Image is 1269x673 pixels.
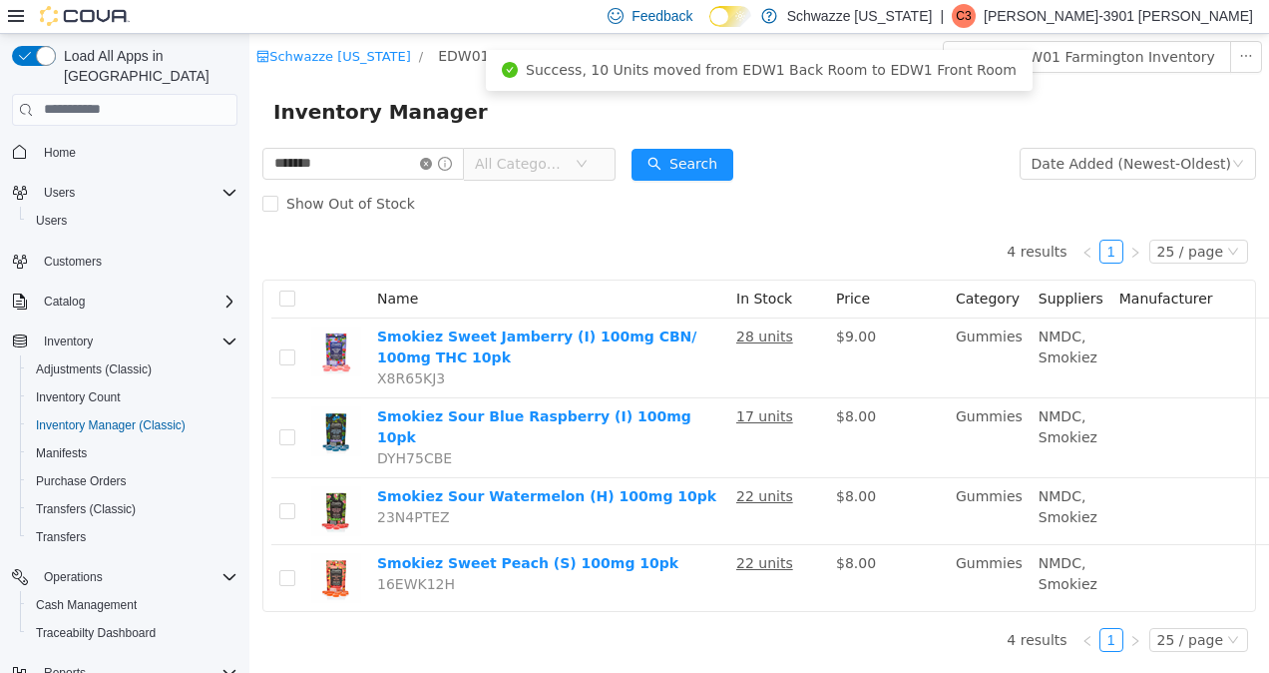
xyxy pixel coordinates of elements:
[44,569,103,585] span: Operations
[28,357,237,381] span: Adjustments (Classic)
[851,207,873,229] a: 1
[7,15,162,30] a: icon: shopSchwazze [US_STATE]
[20,383,245,411] button: Inventory Count
[276,28,767,44] span: Success, 10 Units moved from EDW1 Back Room to EDW1 Front Room
[789,295,848,332] span: NMDC, Smokiez
[698,444,781,511] td: Gummies
[587,454,627,470] span: $8.00
[36,565,111,589] button: Operations
[908,595,974,617] div: 25 / page
[787,4,933,28] p: Schwazze [US_STATE]
[940,4,944,28] p: |
[28,209,75,233] a: Users
[24,62,250,94] span: Inventory Manager
[20,467,245,495] button: Purchase Orders
[4,328,245,355] button: Inventory
[487,454,544,470] u: 22 units
[782,115,982,145] div: Date Added (Newest-Oldest)
[4,563,245,591] button: Operations
[36,417,186,433] span: Inventory Manager (Classic)
[36,501,136,517] span: Transfers (Classic)
[20,355,245,383] button: Adjustments (Classic)
[36,330,101,353] button: Inventory
[28,385,129,409] a: Inventory Count
[36,141,84,165] a: Home
[20,439,245,467] button: Manifests
[4,179,245,207] button: Users
[36,473,127,489] span: Purchase Orders
[789,257,854,273] span: Suppliers
[789,374,848,411] span: NMDC, Smokiez
[698,364,781,444] td: Gummies
[28,497,144,521] a: Transfers (Classic)
[28,385,237,409] span: Inventory Count
[28,525,94,549] a: Transfers
[850,594,874,618] li: 1
[709,27,710,28] span: Dark Mode
[978,212,990,226] i: icon: down
[252,28,268,44] i: icon: check-circle
[189,123,203,137] i: icon: info-circle
[587,521,627,537] span: $8.00
[36,625,156,641] span: Traceabilty Dashboard
[757,206,817,230] li: 4 results
[587,295,627,311] span: $9.00
[587,374,627,390] span: $8.00
[128,336,196,352] span: X8R65KJ3
[128,416,203,432] span: DYH75CBE
[36,290,93,314] button: Catalog
[29,162,174,178] span: Show Out of Stock
[757,594,817,618] li: 4 results
[36,140,237,165] span: Home
[28,525,237,549] span: Transfers
[170,15,174,30] span: /
[28,593,237,617] span: Cash Management
[698,511,781,577] td: Gummies
[826,206,850,230] li: Previous Page
[44,145,76,161] span: Home
[4,247,245,276] button: Customers
[978,600,990,614] i: icon: down
[446,7,515,37] div: All Rooms
[28,469,237,493] span: Purchase Orders
[952,4,976,28] div: Cagney-3901 Martine
[698,285,781,364] td: Gummies
[128,257,169,273] span: Name
[870,257,964,273] span: Manufacturer
[487,257,543,273] span: In Stock
[36,181,83,205] button: Users
[20,207,245,235] button: Users
[984,4,1253,28] p: [PERSON_NAME]-3901 [PERSON_NAME]
[44,294,85,310] span: Catalog
[20,619,245,647] button: Traceabilty Dashboard
[20,591,245,619] button: Cash Management
[487,295,544,311] u: 28 units
[908,207,974,229] div: 25 / page
[709,6,751,27] input: Dark Mode
[632,6,692,26] span: Feedback
[128,454,467,470] a: Smokiez Sour Watermelon (H) 100mg 10pk
[36,213,67,229] span: Users
[7,16,20,29] i: icon: shop
[128,374,442,411] a: Smokiez Sour Blue Raspberry (I) 100mg 10pk
[382,115,484,147] button: icon: searchSearch
[128,542,206,558] span: 16EWK12H
[983,124,995,138] i: icon: down
[36,445,87,461] span: Manifests
[587,257,621,273] span: Price
[826,594,850,618] li: Previous Page
[44,254,102,270] span: Customers
[874,594,898,618] li: Next Page
[28,413,194,437] a: Inventory Manager (Classic)
[36,290,237,314] span: Catalog
[20,495,245,523] button: Transfers (Classic)
[36,597,137,613] span: Cash Management
[225,120,316,140] span: All Categories
[956,4,971,28] span: C3
[36,361,152,377] span: Adjustments (Classic)
[326,124,338,138] i: icon: down
[171,124,183,136] i: icon: close-circle
[36,565,237,589] span: Operations
[128,521,429,537] a: Smokiez Sweet Peach (S) 100mg 10pk
[128,295,447,332] a: Smokiez Sweet Jamberry (I) 100mg CBN/ 100mg THC 10pk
